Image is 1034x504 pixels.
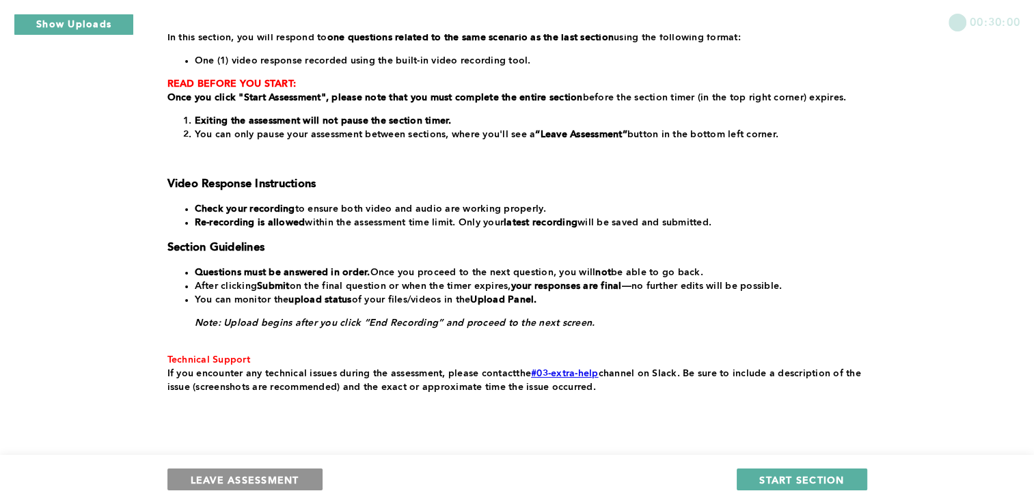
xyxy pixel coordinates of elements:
li: Once you proceed to the next question, you will be able to go back. [195,266,862,279]
strong: Submit [257,281,290,291]
p: the channel on Slack [167,367,862,394]
li: to ensure both video and audio are working properly. [195,202,862,216]
span: START SECTION [759,473,844,486]
a: #03-extra-help [531,369,599,378]
strong: not [595,268,611,277]
strong: upload status [288,295,351,305]
span: using the following format: [614,33,741,42]
p: before the section timer (in the top right corner) expires. [167,91,862,104]
li: within the assessment time limit. Only your will be saved and submitted. [195,216,862,229]
span: If you encounter any technical issues during the assessment, please contact [167,369,517,378]
strong: Exiting the assessment will not pause the section timer. [195,116,452,126]
span: LEAVE ASSESSMENT [191,473,299,486]
strong: your responses are final [511,281,622,291]
strong: Upload Panel. [470,295,536,305]
li: You can only pause your assessment between sections, where you'll see a button in the bottom left... [195,128,862,141]
button: START SECTION [737,468,867,490]
button: Show Uploads [14,14,134,36]
strong: “Leave Assessment” [535,130,627,139]
strong: Re-recording is allowed [195,218,305,227]
li: After clicking on the final question or when the timer expires, —no further edits will be possible. [195,279,862,293]
h3: Video Response Instructions [167,178,862,191]
strong: Questions must be answered in order. [195,268,370,277]
button: LEAVE ASSESSMENT [167,468,323,490]
h3: Section Guidelines [167,241,862,255]
em: Note: Upload begins after you click “End Recording” and proceed to the next screen. [195,318,595,328]
span: . Be sure to include a description of the issue (screenshots are recommended) and the exact or ap... [167,369,865,392]
strong: Once you click "Start Assessment", please note that you must complete the entire section [167,93,583,102]
span: In this section, you will respond to [167,33,327,42]
span: One (1) video response recorded using the built-in video recording tool. [195,56,531,66]
strong: one questions related to the same scenario as the last section [327,33,614,42]
span: 00:30:00 [970,14,1020,29]
strong: Check your recording [195,204,295,214]
span: Technical Support [167,355,250,365]
strong: latest recording [504,218,577,227]
strong: READ BEFORE YOU START: [167,79,297,89]
li: You can monitor the of your files/videos in the [195,293,862,307]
